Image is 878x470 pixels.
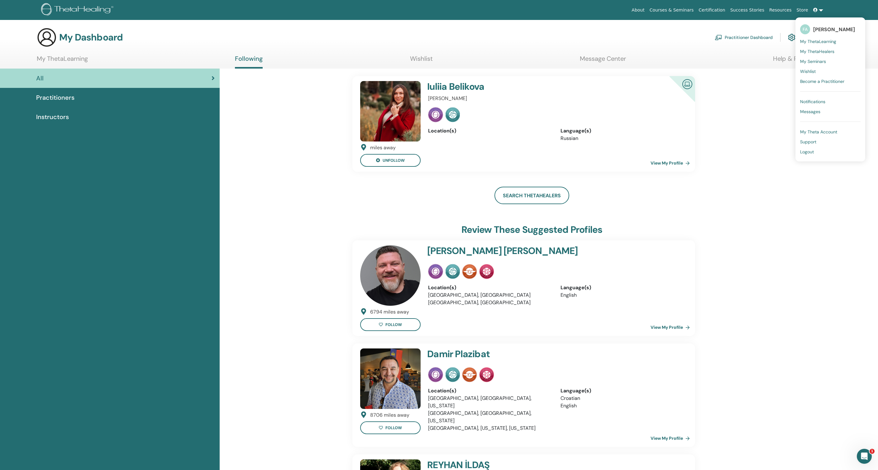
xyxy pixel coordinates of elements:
[561,402,684,410] li: English
[857,449,872,464] iframe: Intercom live chat
[680,77,695,91] img: Certified Online Instructor
[715,35,722,40] img: chalkboard-teacher.svg
[37,27,57,47] img: generic-user-icon.jpg
[428,424,551,432] li: [GEOGRAPHIC_DATA], [US_STATE], [US_STATE]
[427,81,640,92] h4: Iuliia Belikova
[800,127,861,137] a: My Theta Account
[36,74,44,83] span: All
[715,31,773,44] a: Practitioner Dashboard
[36,93,74,102] span: Practitioners
[870,449,875,454] span: 1
[800,109,820,114] span: Messages
[360,154,421,167] button: unfollow
[800,147,861,157] a: Logout
[800,66,861,76] a: Wishlist
[767,4,794,16] a: Resources
[428,284,551,291] div: Location(s)
[788,31,823,44] a: My Account
[800,36,861,46] a: My ThetaLearning
[561,395,684,402] li: Croatian
[773,55,823,67] a: Help & Resources
[360,348,421,409] img: default.jpg
[651,157,692,169] a: View My Profile
[410,55,433,67] a: Wishlist
[59,32,123,43] h3: My Dashboard
[360,318,421,331] button: follow
[728,4,767,16] a: Success Stories
[360,421,421,434] button: follow
[370,308,409,316] div: 6794 miles away
[41,3,116,17] img: logo.png
[235,55,263,69] a: Following
[428,299,551,306] li: [GEOGRAPHIC_DATA], [GEOGRAPHIC_DATA]
[800,79,844,84] span: Become a Practitioner
[800,99,825,104] span: Notifications
[461,224,602,235] h3: Review these suggested profiles
[580,55,626,67] a: Message Center
[427,348,640,360] h4: Damir Plazibat
[651,432,692,444] a: View My Profile
[647,4,696,16] a: Courses & Seminars
[800,24,810,34] span: FA
[370,144,396,151] div: miles away
[428,127,551,135] div: Location(s)
[561,127,684,135] div: Language(s)
[561,387,684,395] div: Language(s)
[813,26,855,33] span: [PERSON_NAME]
[800,69,816,74] span: Wishlist
[651,321,692,333] a: View My Profile
[36,112,69,122] span: Instructors
[629,4,647,16] a: About
[800,129,837,135] span: My Theta Account
[800,59,826,64] span: My Seminars
[800,107,861,117] a: Messages
[494,187,569,204] a: Search ThetaHealers
[561,284,684,291] div: Language(s)
[428,395,551,410] li: [GEOGRAPHIC_DATA], [GEOGRAPHIC_DATA], [US_STATE]
[800,49,834,54] span: My ThetaHealers
[794,4,811,16] a: Store
[696,4,728,16] a: Certification
[428,387,551,395] div: Location(s)
[427,245,640,257] h4: [PERSON_NAME] [PERSON_NAME]
[37,55,88,67] a: My ThetaLearning
[800,56,861,66] a: My Seminars
[370,411,409,419] div: 8706 miles away
[561,291,684,299] li: English
[800,139,816,145] span: Support
[561,135,684,142] li: Russian
[659,76,695,112] div: Certified Online Instructor
[800,39,836,44] span: My ThetaLearning
[788,32,795,43] img: cog.svg
[800,22,861,36] a: FA[PERSON_NAME]
[360,245,421,306] img: default.jpg
[800,46,861,56] a: My ThetaHealers
[428,410,551,424] li: [GEOGRAPHIC_DATA], [GEOGRAPHIC_DATA], [US_STATE]
[800,149,814,155] span: Logout
[800,97,861,107] a: Notifications
[800,76,861,86] a: Become a Practitioner
[360,81,421,141] img: default.jpg
[800,137,861,147] a: Support
[428,95,684,102] p: [PERSON_NAME]
[428,291,551,299] li: [GEOGRAPHIC_DATA], [GEOGRAPHIC_DATA]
